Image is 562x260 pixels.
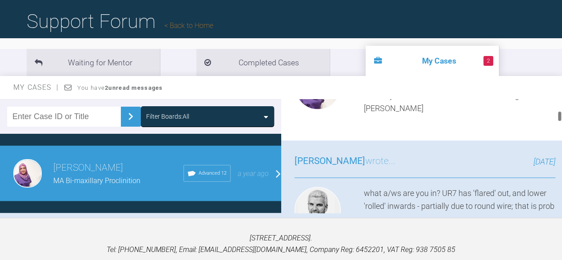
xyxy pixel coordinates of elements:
span: You have [77,84,163,91]
span: 2 [483,56,493,66]
div: what a/ws are you in? UR7 has 'flared' out, and lower 'rolled' inwards - partially due to round w... [364,187,556,238]
span: a year ago [238,169,269,178]
li: Waiting for Mentor [27,49,160,76]
img: Ross Hobson [295,187,341,233]
span: Advanced 12 [199,169,227,177]
h3: [PERSON_NAME] [53,160,183,176]
input: Enter Case ID or Title [7,107,121,127]
div: Filter Boards: All [146,112,189,121]
span: My Cases [13,83,59,92]
a: Back to Home [164,21,213,30]
strong: 2 unread messages [105,84,163,91]
h1: Support Forum [27,6,213,37]
h3: wrote... [295,154,395,169]
p: [STREET_ADDRESS]. Tel: [PHONE_NUMBER], Email: [EMAIL_ADDRESS][DOMAIN_NAME], Company Reg: 6452201,... [14,232,548,255]
span: [PERSON_NAME] [295,156,365,166]
img: Sadia Bokhari [13,159,42,188]
li: Completed Cases [196,49,330,76]
li: My Cases [366,46,499,76]
img: chevronRight.28bd32b0.svg [124,109,138,124]
span: [DATE] [534,157,555,166]
span: MA Bi-maxillary Proclinition [53,176,140,185]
